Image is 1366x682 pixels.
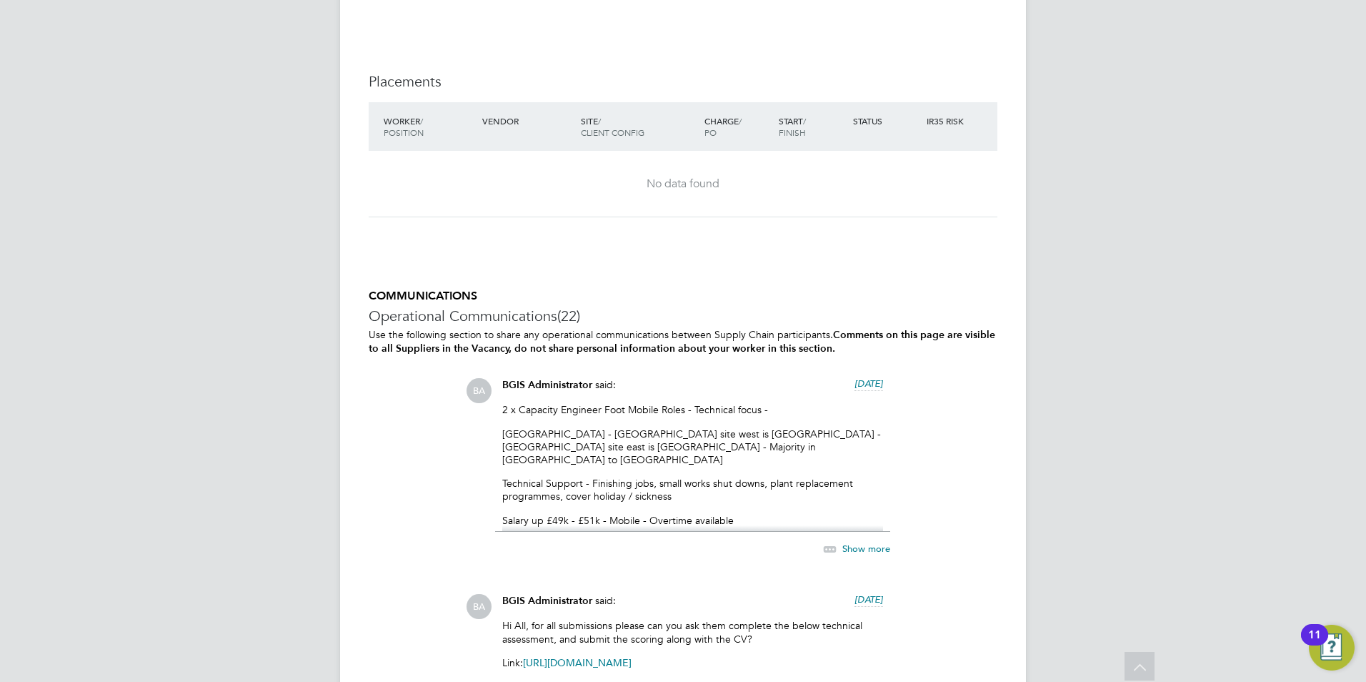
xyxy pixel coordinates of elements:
span: BGIS Administrator [502,379,592,391]
button: Open Resource Center, 11 new notifications [1309,625,1355,671]
p: Use the following section to share any operational communications between Supply Chain participants. [369,328,997,355]
b: Comments on this page are visible to all Suppliers in the Vacancy, do not share personal informat... [369,329,995,355]
p: 2 x Capacity Engineer Foot Mobile Roles - Technical focus - [502,403,883,416]
span: Show more [842,543,890,555]
span: BA [467,594,492,619]
span: [DATE] [854,593,883,606]
span: / Client Config [581,115,644,138]
span: said: [595,378,616,391]
p: [GEOGRAPHIC_DATA] - [GEOGRAPHIC_DATA] site west is [GEOGRAPHIC_DATA] - [GEOGRAPHIC_DATA] site eas... [502,428,883,467]
span: BGIS Administrator [502,595,592,607]
p: Hi All, for all submissions please can you ask them complete the below technical assessment, and ... [502,619,883,645]
span: BA [467,378,492,403]
div: Site [577,108,701,145]
h3: Operational Communications [369,307,997,325]
span: [DATE] [854,377,883,390]
div: Start [775,108,849,145]
span: / Finish [779,115,806,138]
div: Vendor [479,108,577,134]
p: Link: [502,656,883,669]
span: / Position [384,115,424,138]
span: / PO [704,115,742,138]
div: Worker [380,108,479,145]
div: IR35 Risk [923,108,972,134]
h3: Placements [369,72,997,91]
div: No data found [383,177,983,192]
a: [URL][DOMAIN_NAME] [523,656,632,669]
p: Salary up £49k - £51k - Mobile - Overtime available [502,514,883,527]
p: Technical Support - Finishing jobs, small works shut downs, plant replacement programmes, cover h... [502,477,883,503]
div: 11 [1308,635,1321,653]
span: said: [595,594,616,607]
span: (22) [557,307,580,325]
h5: COMMUNICATIONS [369,289,997,304]
div: Status [849,108,924,134]
div: Charge [701,108,775,145]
